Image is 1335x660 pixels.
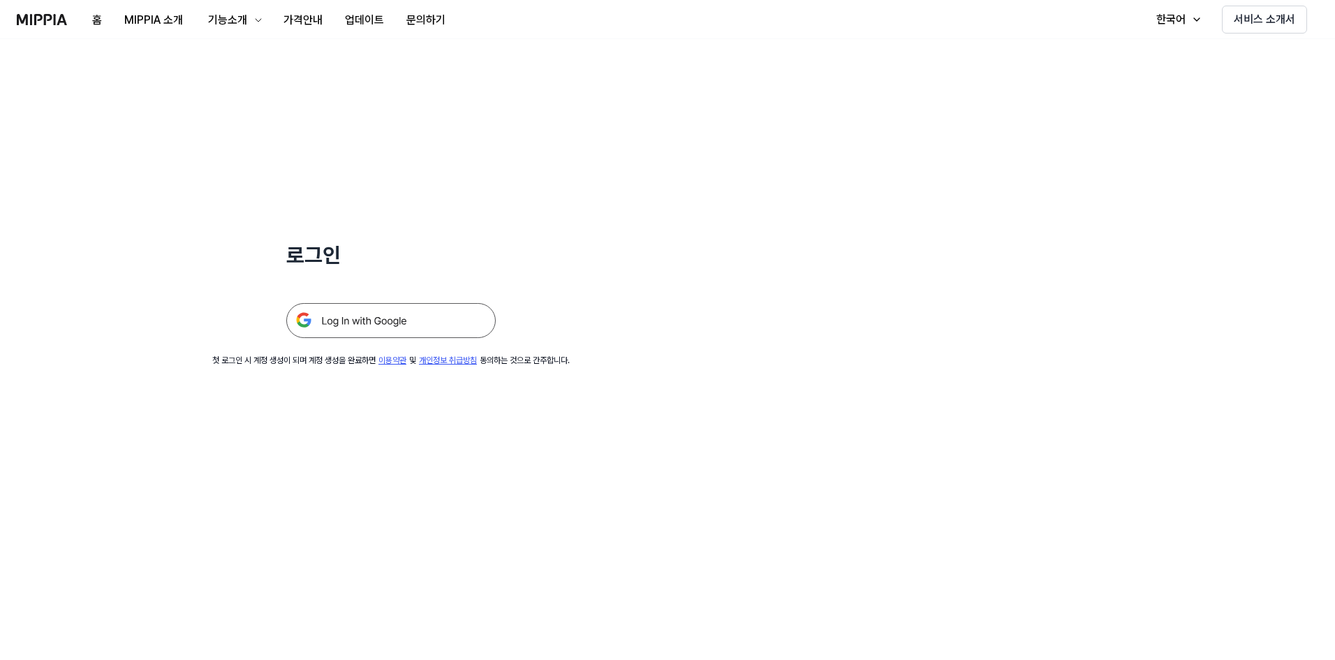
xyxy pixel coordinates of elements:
button: 홈 [81,6,113,34]
div: 한국어 [1153,11,1188,28]
button: 가격안내 [272,6,334,34]
img: 구글 로그인 버튼 [286,303,496,338]
button: 업데이트 [334,6,395,34]
a: 이용약관 [378,355,406,365]
button: 기능소개 [194,6,272,34]
a: 업데이트 [334,1,395,39]
a: 개인정보 취급방침 [419,355,477,365]
button: MIPPIA 소개 [113,6,194,34]
button: 문의하기 [395,6,457,34]
div: 기능소개 [205,12,250,29]
img: logo [17,14,67,25]
button: 서비스 소개서 [1222,6,1307,34]
h1: 로그인 [286,240,496,270]
button: 한국어 [1142,6,1211,34]
div: 첫 로그인 시 계정 생성이 되며 계정 생성을 완료하면 및 동의하는 것으로 간주합니다. [212,355,570,367]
